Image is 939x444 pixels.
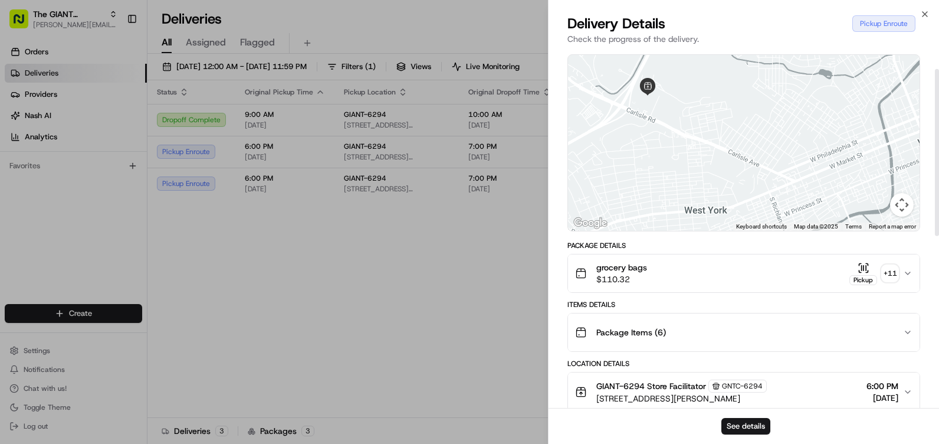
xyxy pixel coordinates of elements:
p: Check the progress of the delivery. [567,33,920,45]
span: Knowledge Base [24,171,90,183]
img: Google [571,216,610,231]
div: Items Details [567,300,920,309]
span: [STREET_ADDRESS][PERSON_NAME] [596,393,767,404]
div: Package Details [567,241,920,250]
span: grocery bags [596,262,647,273]
span: GNTC-6294 [722,381,763,391]
button: Pickup [849,262,877,285]
span: [DATE] [866,392,898,404]
span: 6:00 PM [866,380,898,392]
span: $110.32 [596,273,647,285]
button: Start new chat [201,116,215,130]
div: Start new chat [40,113,193,125]
a: Powered byPylon [83,200,143,209]
a: 📗Knowledge Base [7,166,95,188]
div: Pickup [849,275,877,285]
button: Keyboard shortcuts [736,223,787,231]
img: 1736555255976-a54dd68f-1ca7-489b-9aae-adbdc363a1c4 [12,113,33,134]
button: Package Items (6) [568,314,920,351]
img: Nash [12,12,35,35]
button: GIANT-6294 Store FacilitatorGNTC-6294[STREET_ADDRESS][PERSON_NAME]6:00 PM[DATE] [568,373,920,412]
span: GIANT-6294 Store Facilitator [596,380,706,392]
input: Clear [31,76,195,89]
button: Map camera controls [890,193,914,217]
div: Location Details [567,359,920,368]
span: Pylon [117,200,143,209]
p: Welcome 👋 [12,47,215,66]
div: 📗 [12,172,21,182]
div: We're available if you need us! [40,125,149,134]
div: 💻 [100,172,109,182]
button: Pickup+11 [849,262,898,285]
div: + 11 [882,265,898,282]
span: Delivery Details [567,14,665,33]
span: Package Items ( 6 ) [596,327,666,338]
span: API Documentation [111,171,189,183]
button: See details [721,418,770,435]
a: Report a map error [869,223,916,230]
a: Terms (opens in new tab) [845,223,862,230]
button: grocery bags$110.32Pickup+11 [568,254,920,292]
a: 💻API Documentation [95,166,194,188]
span: Map data ©2025 [794,223,838,230]
a: Open this area in Google Maps (opens a new window) [571,216,610,231]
